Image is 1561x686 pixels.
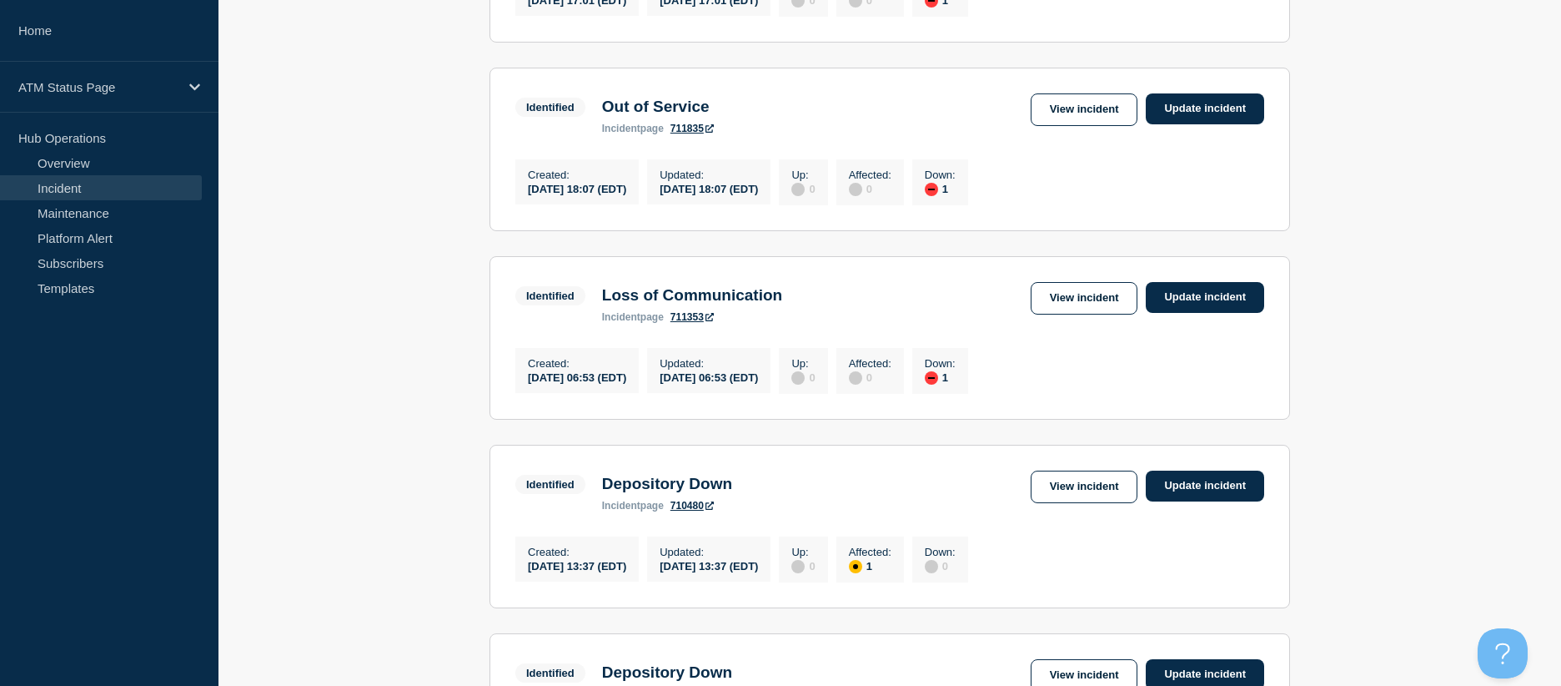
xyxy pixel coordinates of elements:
[660,357,758,370] p: Updated :
[602,286,782,305] h3: Loss of Communication
[528,546,626,558] p: Created :
[791,560,805,573] div: disabled
[925,169,956,181] p: Down :
[849,183,862,196] div: disabled
[660,169,758,181] p: Updated :
[1478,628,1528,678] iframe: Help Scout Beacon - Open
[18,80,178,94] p: ATM Status Page
[528,181,626,195] div: [DATE] 18:07 (EDT)
[602,500,640,512] span: incident
[602,98,714,116] h3: Out of Service
[670,311,714,323] a: 711353
[660,546,758,558] p: Updated :
[602,311,640,323] span: incident
[660,558,758,573] div: [DATE] 13:37 (EDT)
[791,546,815,558] p: Up :
[791,370,815,385] div: 0
[660,370,758,384] div: [DATE] 06:53 (EDT)
[528,558,626,573] div: [DATE] 13:37 (EDT)
[602,123,640,134] span: incident
[1031,93,1138,126] a: View incident
[925,371,938,385] div: down
[849,546,891,558] p: Affected :
[1031,471,1138,503] a: View incident
[528,370,626,384] div: [DATE] 06:53 (EDT)
[925,558,956,573] div: 0
[528,357,626,370] p: Created :
[925,357,956,370] p: Down :
[515,286,585,305] span: Identified
[791,181,815,196] div: 0
[602,500,664,512] p: page
[602,663,732,682] h3: Depository Down
[849,169,891,181] p: Affected :
[925,181,956,196] div: 1
[602,123,664,134] p: page
[602,311,664,323] p: page
[849,370,891,385] div: 0
[849,560,862,573] div: affected
[660,181,758,195] div: [DATE] 18:07 (EDT)
[925,546,956,558] p: Down :
[670,123,714,134] a: 711835
[849,181,891,196] div: 0
[791,183,805,196] div: disabled
[1146,93,1264,124] a: Update incident
[670,500,714,512] a: 710480
[791,357,815,370] p: Up :
[849,371,862,385] div: disabled
[849,357,891,370] p: Affected :
[1146,471,1264,502] a: Update incident
[515,663,585,683] span: Identified
[528,169,626,181] p: Created :
[1146,282,1264,313] a: Update incident
[925,183,938,196] div: down
[849,558,891,573] div: 1
[791,169,815,181] p: Up :
[791,371,805,385] div: disabled
[791,558,815,573] div: 0
[515,98,585,117] span: Identified
[515,475,585,494] span: Identified
[925,560,938,573] div: disabled
[1031,282,1138,315] a: View incident
[925,370,956,385] div: 1
[602,475,732,493] h3: Depository Down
